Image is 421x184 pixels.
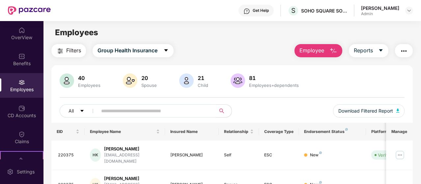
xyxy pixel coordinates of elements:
img: svg+xml;base64,PHN2ZyBpZD0iSGVscC0zMngzMiIgeG1sbnM9Imh0dHA6Ly93d3cudzMub3JnLzIwMDAvc3ZnIiB3aWR0aD... [243,8,250,14]
button: Employee [295,44,342,57]
span: Group Health Insurance [98,46,157,55]
div: New [310,152,322,158]
button: Group Health Insurancecaret-down [93,44,174,57]
img: svg+xml;base64,PHN2ZyB4bWxucz0iaHR0cDovL3d3dy53My5vcmcvMjAwMC9zdmciIHhtbG5zOnhsaW5rPSJodHRwOi8vd3... [60,73,74,88]
div: [PERSON_NAME] [361,5,399,11]
div: Endorsement Status [304,129,360,134]
span: caret-down [378,48,383,54]
th: Relationship [219,123,259,141]
img: svg+xml;base64,PHN2ZyB4bWxucz0iaHR0cDovL3d3dy53My5vcmcvMjAwMC9zdmciIHdpZHRoPSIyMSIgaGVpZ2h0PSIyMC... [18,157,25,164]
th: Manage [386,123,413,141]
div: HK [90,148,101,162]
span: Employee Name [90,129,155,134]
span: Download Filtered Report [338,107,393,115]
img: svg+xml;base64,PHN2ZyB4bWxucz0iaHR0cDovL3d3dy53My5vcmcvMjAwMC9zdmciIHdpZHRoPSI4IiBoZWlnaHQ9IjgiIH... [345,128,348,131]
img: svg+xml;base64,PHN2ZyB4bWxucz0iaHR0cDovL3d3dy53My5vcmcvMjAwMC9zdmciIHhtbG5zOnhsaW5rPSJodHRwOi8vd3... [329,47,337,55]
button: Filters [51,44,86,57]
th: EID [51,123,85,141]
div: [PERSON_NAME] [170,152,213,158]
img: svg+xml;base64,PHN2ZyB4bWxucz0iaHR0cDovL3d3dy53My5vcmcvMjAwMC9zdmciIHhtbG5zOnhsaW5rPSJodHRwOi8vd3... [396,109,400,113]
th: Employee Name [85,123,165,141]
img: svg+xml;base64,PHN2ZyBpZD0iQmVuZWZpdHMiIHhtbG5zPSJodHRwOi8vd3d3LnczLm9yZy8yMDAwL3N2ZyIgd2lkdGg9Ij... [18,53,25,60]
div: [PERSON_NAME] [104,175,160,182]
button: search [215,104,232,118]
img: svg+xml;base64,PHN2ZyB4bWxucz0iaHR0cDovL3d3dy53My5vcmcvMjAwMC9zdmciIHhtbG5zOnhsaW5rPSJodHRwOi8vd3... [179,73,194,88]
th: Coverage Type [259,123,299,141]
span: S [291,7,295,14]
img: svg+xml;base64,PHN2ZyBpZD0iQ2xhaW0iIHhtbG5zPSJodHRwOi8vd3d3LnczLm9yZy8yMDAwL3N2ZyIgd2lkdGg9IjIwIi... [18,131,25,138]
img: svg+xml;base64,PHN2ZyBpZD0iQ0RfQWNjb3VudHMiIGRhdGEtbmFtZT0iQ0QgQWNjb3VudHMiIHhtbG5zPSJodHRwOi8vd3... [18,105,25,112]
img: svg+xml;base64,PHN2ZyBpZD0iRHJvcGRvd24tMzJ4MzIiIHhtbG5zPSJodHRwOi8vd3d3LnczLm9yZy8yMDAwL3N2ZyIgd2... [407,8,412,13]
span: EID [57,129,75,134]
span: Employees [55,28,98,37]
span: caret-down [80,109,84,114]
div: Settings [15,169,37,175]
span: All [69,107,74,115]
div: Get Help [253,8,269,13]
img: svg+xml;base64,PHN2ZyBpZD0iU2V0dGluZy0yMHgyMCIgeG1sbnM9Imh0dHA6Ly93d3cudzMub3JnLzIwMDAvc3ZnIiB3aW... [7,169,14,175]
img: svg+xml;base64,PHN2ZyB4bWxucz0iaHR0cDovL3d3dy53My5vcmcvMjAwMC9zdmciIHdpZHRoPSIyNCIgaGVpZ2h0PSIyNC... [56,47,64,55]
div: SOHO SQUARE SOLUTIONS INDIA PRIVATE LIMITED [301,8,347,14]
img: svg+xml;base64,PHN2ZyB4bWxucz0iaHR0cDovL3d3dy53My5vcmcvMjAwMC9zdmciIHdpZHRoPSI4IiBoZWlnaHQ9IjgiIH... [319,181,322,184]
span: search [215,108,228,114]
div: 40 [77,75,102,81]
div: 220375 [58,152,80,158]
img: manageButton [395,150,405,160]
img: svg+xml;base64,PHN2ZyB4bWxucz0iaHR0cDovL3d3dy53My5vcmcvMjAwMC9zdmciIHhtbG5zOnhsaW5rPSJodHRwOi8vd3... [123,73,137,88]
span: Filters [66,46,81,55]
div: Platform Status [371,129,407,134]
div: 20 [140,75,158,81]
span: Reports [354,46,373,55]
button: Download Filtered Report [333,104,405,118]
button: Reportscaret-down [349,44,388,57]
div: Employees [77,83,102,88]
div: Employees+dependents [248,83,300,88]
img: svg+xml;base64,PHN2ZyBpZD0iSG9tZSIgeG1sbnM9Imh0dHA6Ly93d3cudzMub3JnLzIwMDAvc3ZnIiB3aWR0aD0iMjAiIG... [18,27,25,34]
span: Employee [299,46,324,55]
img: svg+xml;base64,PHN2ZyB4bWxucz0iaHR0cDovL3d3dy53My5vcmcvMjAwMC9zdmciIHhtbG5zOnhsaW5rPSJodHRwOi8vd3... [231,73,245,88]
div: ESC [264,152,294,158]
div: Verified [378,152,394,158]
button: Allcaret-down [60,104,100,118]
th: Insured Name [165,123,219,141]
img: svg+xml;base64,PHN2ZyBpZD0iRW1wbG95ZWVzIiB4bWxucz0iaHR0cDovL3d3dy53My5vcmcvMjAwMC9zdmciIHdpZHRoPS... [18,79,25,86]
img: svg+xml;base64,PHN2ZyB4bWxucz0iaHR0cDovL3d3dy53My5vcmcvMjAwMC9zdmciIHdpZHRoPSI4IiBoZWlnaHQ9IjgiIH... [319,151,322,154]
div: Child [196,83,210,88]
div: 21 [196,75,210,81]
div: Self [224,152,254,158]
div: Spouse [140,83,158,88]
span: Relationship [224,129,249,134]
div: 81 [248,75,300,81]
img: svg+xml;base64,PHN2ZyB4bWxucz0iaHR0cDovL3d3dy53My5vcmcvMjAwMC9zdmciIHdpZHRoPSIyNCIgaGVpZ2h0PSIyNC... [400,47,408,55]
div: Admin [361,11,399,16]
img: New Pazcare Logo [8,6,51,15]
div: [PERSON_NAME] [104,146,160,152]
div: [EMAIL_ADDRESS][DOMAIN_NAME] [104,152,160,165]
span: caret-down [163,48,169,54]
